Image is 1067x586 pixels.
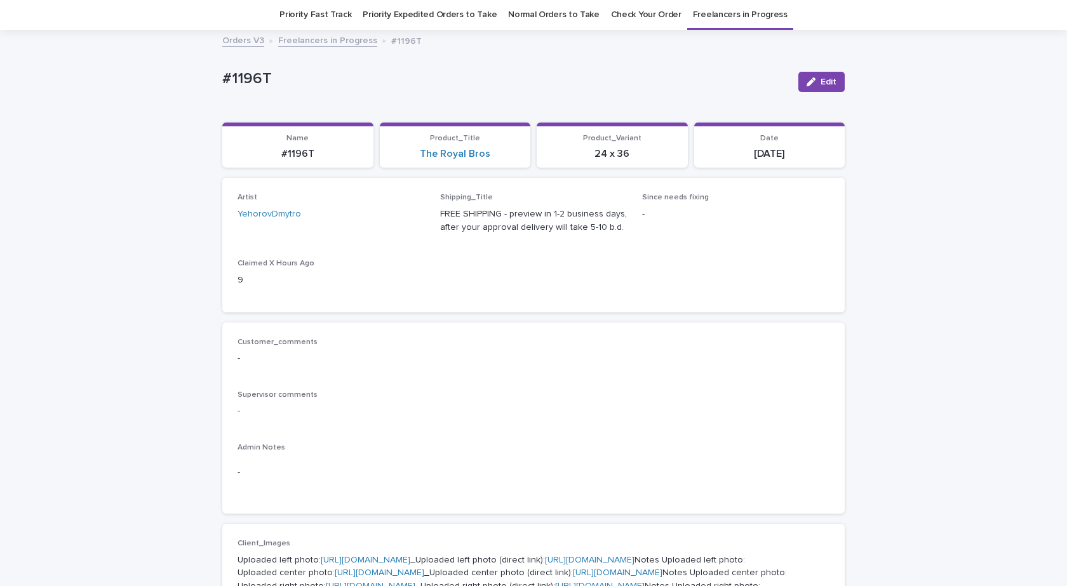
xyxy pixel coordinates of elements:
[238,391,318,399] span: Supervisor comments
[391,33,422,47] p: #1196T
[238,338,318,346] span: Customer_comments
[430,135,480,142] span: Product_Title
[238,194,257,201] span: Artist
[821,77,836,86] span: Edit
[642,208,829,221] p: -
[286,135,309,142] span: Name
[420,148,490,160] a: The Royal Bros
[238,466,829,479] p: -
[440,194,493,201] span: Shipping_Title
[642,194,709,201] span: Since needs fixing
[238,352,829,365] p: -
[798,72,845,92] button: Edit
[760,135,779,142] span: Date
[583,135,641,142] span: Product_Variant
[278,32,377,47] a: Freelancers in Progress
[321,556,410,564] a: [URL][DOMAIN_NAME]
[230,148,366,160] p: #1196T
[238,274,425,287] p: 9
[238,260,314,267] span: Claimed X Hours Ago
[238,208,301,221] a: YehorovDmytro
[238,444,285,451] span: Admin Notes
[573,568,662,577] a: [URL][DOMAIN_NAME]
[335,568,424,577] a: [URL][DOMAIN_NAME]
[222,70,788,88] p: #1196T
[238,404,829,418] p: -
[440,208,627,234] p: FREE SHIPPING - preview in 1-2 business days, after your approval delivery will take 5-10 b.d.
[238,540,290,547] span: Client_Images
[222,32,264,47] a: Orders V3
[544,148,680,160] p: 24 x 36
[545,556,634,564] a: [URL][DOMAIN_NAME]
[702,148,838,160] p: [DATE]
